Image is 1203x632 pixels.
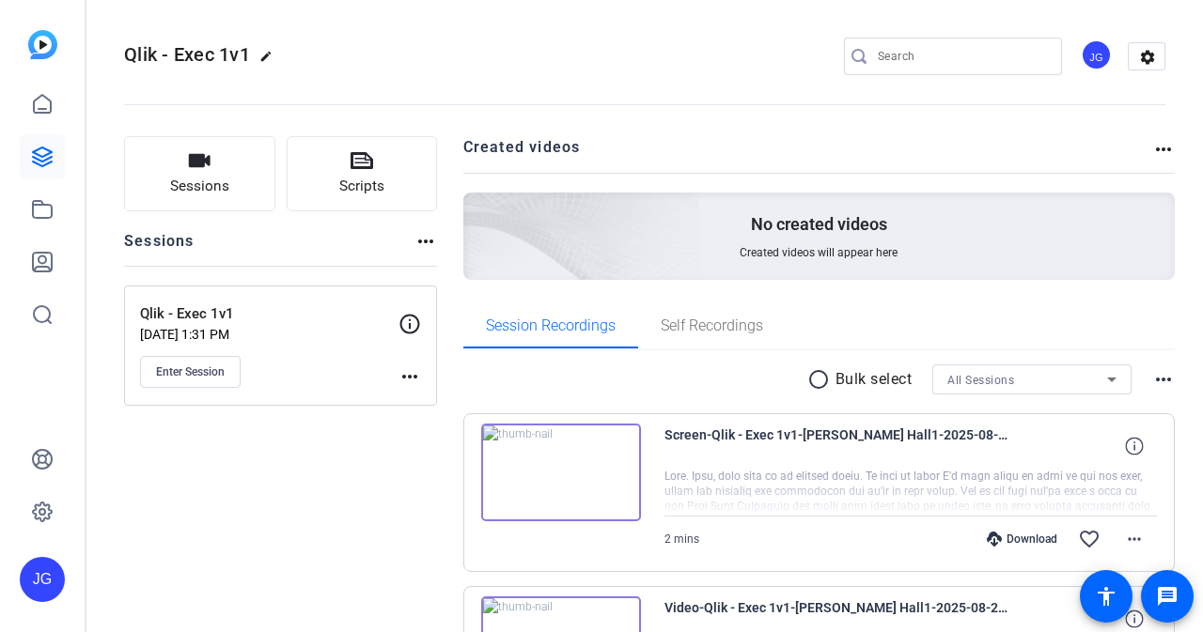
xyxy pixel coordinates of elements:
[287,136,438,211] button: Scripts
[1081,39,1112,70] div: JG
[878,45,1047,68] input: Search
[140,356,241,388] button: Enter Session
[140,303,398,325] p: Qlik - Exec 1v1
[836,368,913,391] p: Bulk select
[977,532,1067,547] div: Download
[481,424,641,521] img: thumb-nail
[124,43,250,66] span: Qlik - Exec 1v1
[947,374,1014,387] span: All Sessions
[170,176,229,197] span: Sessions
[259,50,282,72] mat-icon: edit
[1095,585,1117,608] mat-icon: accessibility
[398,365,421,388] mat-icon: more_horiz
[751,213,887,236] p: No created videos
[124,230,195,266] h2: Sessions
[1078,528,1101,550] mat-icon: favorite_border
[1123,528,1146,550] mat-icon: more_horiz
[414,230,437,253] mat-icon: more_horiz
[124,136,275,211] button: Sessions
[664,532,699,546] span: 2 mins
[1156,585,1179,608] mat-icon: message
[664,424,1012,469] span: Screen-Qlik - Exec 1v1-[PERSON_NAME] Hall1-2025-08-22-10-48-05-962-0
[1081,39,1114,72] ngx-avatar: Jeff Grettler
[28,30,57,59] img: blue-gradient.svg
[20,557,65,602] div: JG
[661,318,763,333] span: Self Recordings
[253,7,701,414] img: Creted videos background
[140,327,398,342] p: [DATE] 1:31 PM
[1129,43,1166,71] mat-icon: settings
[807,368,836,391] mat-icon: radio_button_unchecked
[156,364,225,379] span: Enter Session
[339,176,384,197] span: Scripts
[463,136,1153,173] h2: Created videos
[740,245,898,260] span: Created videos will appear here
[1152,138,1175,161] mat-icon: more_horiz
[486,318,616,333] span: Session Recordings
[1152,368,1175,391] mat-icon: more_horiz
